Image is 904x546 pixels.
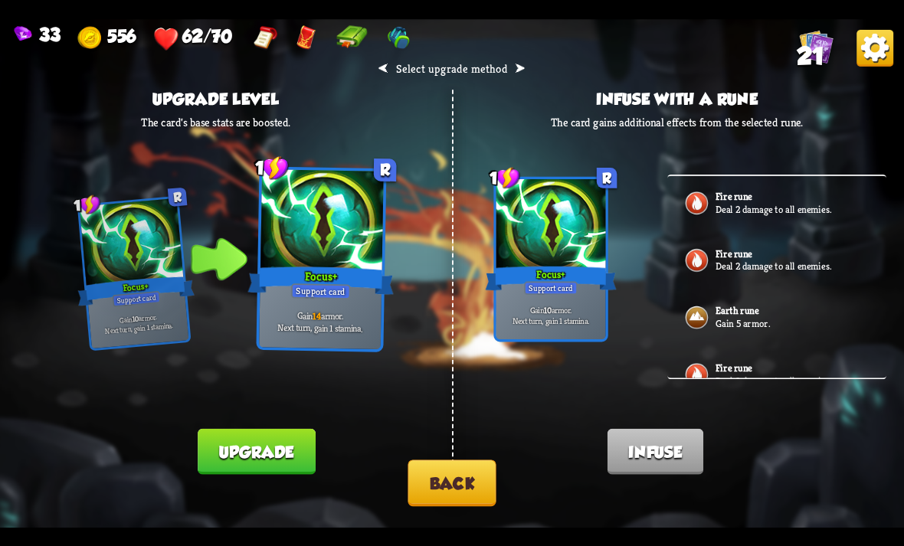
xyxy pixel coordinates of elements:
span: 21 [797,42,824,70]
img: Gem.png [14,25,31,42]
p: Deal 2 damage to all enemies. [716,374,869,387]
b: Earth rune [716,304,758,317]
div: R [168,187,188,207]
img: Indicator_Arrow.png [191,237,247,280]
p: Gain armor. Next turn, gain 1 stamina. [499,304,603,325]
h3: Infuse with a rune [551,90,803,108]
b: Fire rune [716,247,752,260]
img: Red Envelope - Normal enemies drop an additional card reward. [296,25,316,51]
div: View all the cards in your deck [800,29,834,67]
div: Gold [78,25,136,51]
p: Gain armor. Next turn, gain 1 stamina. [262,309,378,335]
div: Focus+ [77,272,195,308]
button: Infuse [608,428,703,474]
h2: ⮜ ⮞ [378,61,526,76]
div: R [597,168,617,188]
span: 62/70 [182,25,232,46]
p: Gain 5 armor. [716,317,869,330]
h3: Upgrade level [141,90,290,108]
div: 1 [73,193,102,216]
img: Gold.png [78,26,103,51]
p: Deal 2 damage to all enemies. [716,260,869,273]
img: Fire.png [683,361,709,387]
p: Deal 2 damage to all enemies. [716,202,869,215]
img: Earth.png [683,304,709,330]
span: 556 [107,25,136,46]
div: 1 [255,155,290,181]
div: Health [153,25,231,51]
div: R [374,158,397,181]
span: Select upgrade method [396,61,507,76]
div: Support card [113,291,161,307]
button: Upgrade [198,428,315,474]
img: Book - Gain 1 extra stamina at the start of each turn. [336,25,368,51]
p: The card gains additional effects from the selected rune. [551,115,803,129]
div: Focus+ [485,263,616,293]
img: Options_Button.png [857,29,893,66]
b: 14 [313,309,320,322]
img: Gym Bag - Gain 1 Bonus Damage at the start of the combat. [385,25,411,51]
b: 10 [132,313,139,323]
div: 1 [490,166,520,189]
img: Notebook - Cards can now be upgraded two times. [253,25,278,51]
img: Cards_Icon.png [800,29,834,63]
b: 10 [544,304,552,315]
div: Support card [291,283,351,299]
div: Support card [524,281,578,294]
b: Fire rune [716,190,752,203]
p: Gain armor. Next turn, gain 1 stamina. [92,309,185,336]
img: Fire.png [683,247,709,273]
p: The card's base stats are boosted. [141,115,290,129]
div: Focus+ [247,263,394,298]
button: Back [408,459,496,506]
img: Fire.png [683,190,709,216]
img: Heart.png [153,26,179,51]
div: Gems [14,24,60,44]
b: Fire rune [716,361,752,374]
